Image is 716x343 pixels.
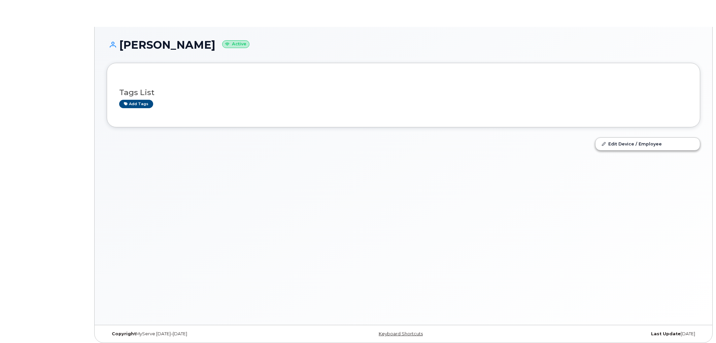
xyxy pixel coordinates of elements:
[222,40,249,48] small: Active
[379,331,423,336] a: Keyboard Shortcuts
[502,331,700,337] div: [DATE]
[651,331,681,336] strong: Last Update
[107,39,700,51] h1: [PERSON_NAME]
[107,331,305,337] div: MyServe [DATE]–[DATE]
[119,100,153,108] a: Add tags
[595,138,700,150] a: Edit Device / Employee
[119,88,688,97] h3: Tags List
[112,331,136,336] strong: Copyright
